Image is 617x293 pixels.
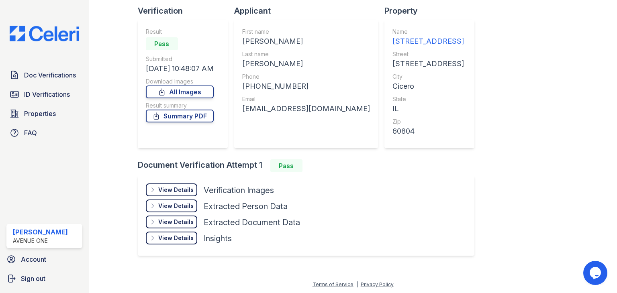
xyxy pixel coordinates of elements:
div: Cicero [392,81,464,92]
div: 60804 [392,126,464,137]
div: Property [384,5,481,16]
span: Sign out [21,274,45,283]
div: First name [242,28,370,36]
a: Terms of Service [313,281,353,287]
div: Download Images [146,77,214,85]
div: Last name [242,50,370,58]
div: [STREET_ADDRESS] [392,58,464,69]
span: Account [21,254,46,264]
div: [PERSON_NAME] [242,36,370,47]
a: All Images [146,85,214,98]
a: Summary PDF [146,110,214,122]
a: FAQ [6,125,82,141]
div: Extracted Person Data [204,201,288,212]
div: Name [392,28,464,36]
div: City [392,73,464,81]
span: ID Verifications [24,90,70,99]
div: Applicant [234,5,384,16]
a: Account [3,251,86,267]
div: Result [146,28,214,36]
div: View Details [158,186,194,194]
a: Sign out [3,271,86,287]
div: [PHONE_NUMBER] [242,81,370,92]
div: Zip [392,118,464,126]
a: Privacy Policy [361,281,394,287]
div: Avenue One [13,237,68,245]
div: View Details [158,202,194,210]
a: Properties [6,106,82,122]
div: Pass [146,37,178,50]
div: Verification Images [204,185,274,196]
span: Doc Verifications [24,70,76,80]
a: ID Verifications [6,86,82,102]
div: [PERSON_NAME] [13,227,68,237]
iframe: chat widget [583,261,609,285]
div: Insights [204,233,232,244]
img: CE_Logo_Blue-a8612792a0a2168367f1c8372b55b34899dd931a85d93a1a3d3e32e68fde9ad4.png [3,26,86,41]
div: | [356,281,358,287]
div: View Details [158,218,194,226]
div: Email [242,95,370,103]
div: Submitted [146,55,214,63]
div: IL [392,103,464,114]
div: Result summary [146,102,214,110]
span: Properties [24,109,56,118]
div: State [392,95,464,103]
div: [DATE] 10:48:07 AM [146,63,214,74]
span: FAQ [24,128,37,138]
div: Verification [138,5,234,16]
div: Street [392,50,464,58]
div: View Details [158,234,194,242]
div: [EMAIL_ADDRESS][DOMAIN_NAME] [242,103,370,114]
div: Phone [242,73,370,81]
a: Name [STREET_ADDRESS] [392,28,464,47]
div: Document Verification Attempt 1 [138,159,481,172]
div: Pass [270,159,302,172]
div: Extracted Document Data [204,217,300,228]
div: [PERSON_NAME] [242,58,370,69]
div: [STREET_ADDRESS] [392,36,464,47]
a: Doc Verifications [6,67,82,83]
